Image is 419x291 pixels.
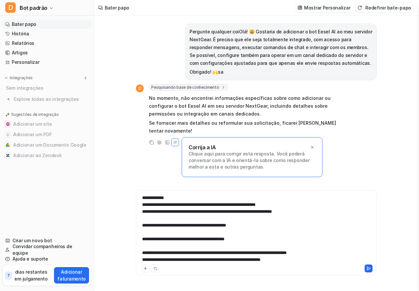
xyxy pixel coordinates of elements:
font: Obrigado! 🙌sa [190,69,223,75]
font: Adicionar ao Zendesk [13,153,62,158]
a: Ajuda e suporte [3,254,91,264]
font: No momento, não encontrei informações específicas sobre como adicionar ou configurar o bot Eesel ... [149,95,331,117]
font: Adicionar um PDF [13,132,52,137]
font: Se fornecer mais detalhes ou reformular sua solicitação, ficarei [PERSON_NAME] tentar novamente! [149,120,336,134]
img: reiniciar [357,5,362,10]
button: Adicionar um PDFAdicionar um PDF [3,129,91,140]
font: Bater papo [12,21,36,27]
a: História [3,29,91,38]
font: Adicionar um site [13,121,52,127]
font: D [138,86,141,91]
font: Adicionar faturamento [57,269,86,282]
img: expandir menu [4,76,9,80]
a: Personalizar [3,58,91,67]
img: personalizar [298,5,302,10]
img: Adicionar um site [6,122,10,126]
img: Adicionar um PDF [6,133,10,136]
img: menu_add.svg [83,76,88,80]
font: Personalizar [12,59,40,65]
font: Redefinir bate-papo [365,5,411,10]
a: Convidar companheiros de equipe [3,245,91,254]
a: Artigos [3,48,91,57]
font: Explore todas as integrações [14,96,79,102]
font: Corrija a IA [189,144,216,151]
font: Artigos [12,50,28,55]
a: Explore todas as integrações [3,95,91,104]
font: dias restantes em julgamento [14,269,47,282]
button: Adicionar ao ZendeskAdicionar ao Zendesk [3,150,91,161]
button: Mostrar Personalizar [296,3,353,12]
img: Adicionar ao Zendesk [6,154,10,157]
font: 7 [7,273,10,278]
font: História [12,31,29,36]
a: Bater papo [3,20,91,29]
font: Relatórios [12,40,34,46]
a: Criar um novo bot [3,236,91,245]
font: Ajuda e suporte [12,256,48,262]
font: Mostrar Personalizar [304,5,350,10]
font: Pesquisando base de conhecimento [151,85,219,90]
font: Sugestões de integração [11,112,59,117]
img: explore todas as integrações [5,96,12,102]
font: Bot padrão [20,5,47,11]
img: Adicionar um Documento Google [6,143,10,147]
button: Adicionar um Documento GoogleAdicionar um Documento Google [3,140,91,150]
font: Integrações [10,75,32,80]
a: Relatórios [3,39,91,48]
font: Sem integrações [6,85,44,91]
font: Clique aqui para corrigir esta resposta. Você poderá conversar com a IA e orientá-la sobre como r... [189,151,309,170]
font: D [8,4,13,11]
font: Convidar companheiros de equipe [12,244,72,256]
button: Redefinir bate-papo [355,3,414,12]
button: Adicionar faturamento [54,267,89,283]
button: Adicionar um siteAdicionar um site [3,119,91,129]
font: Adicionar um Documento Google [13,142,86,148]
font: Pergunte qualquer coiOlá! 😃 Gostaria de adicionar o bot Eesel AI ao meu servidor NextGear. É prec... [190,29,373,66]
font: Bater papo [105,5,129,10]
font: Criar um novo bot [12,238,52,243]
button: Integrações [3,75,34,81]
